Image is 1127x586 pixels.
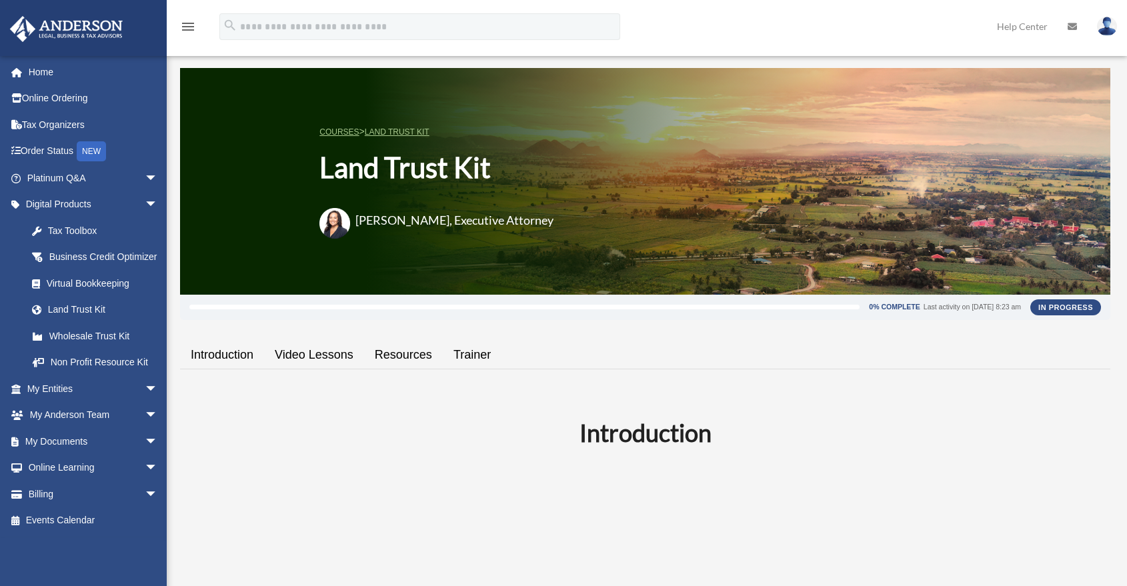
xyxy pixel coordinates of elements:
[47,249,161,265] div: Business Credit Optimizer
[9,402,178,429] a: My Anderson Teamarrow_drop_down
[1097,17,1117,36] img: User Pic
[47,275,161,292] div: Virtual Bookkeeping
[9,59,178,85] a: Home
[180,19,196,35] i: menu
[180,336,264,374] a: Introduction
[9,428,178,455] a: My Documentsarrow_drop_down
[264,336,364,374] a: Video Lessons
[47,223,161,239] div: Tax Toolbox
[145,191,171,219] span: arrow_drop_down
[180,23,196,35] a: menu
[6,16,127,42] img: Anderson Advisors Platinum Portal
[319,127,359,137] a: COURSES
[365,127,429,137] a: Land Trust Kit
[364,336,443,374] a: Resources
[9,111,178,138] a: Tax Organizers
[19,270,178,297] a: Virtual Bookkeeping
[319,123,570,140] p: >
[47,301,155,318] div: Land Trust Kit
[145,455,171,482] span: arrow_drop_down
[9,85,178,112] a: Online Ordering
[223,18,237,33] i: search
[355,212,553,229] h3: [PERSON_NAME], Executive Attorney
[1030,299,1101,315] div: In Progress
[188,416,1102,449] h2: Introduction
[145,165,171,192] span: arrow_drop_down
[19,349,178,376] a: Non Profit Resource Kit
[145,428,171,455] span: arrow_drop_down
[19,217,178,244] a: Tax Toolbox
[9,191,178,218] a: Digital Productsarrow_drop_down
[869,303,920,311] div: 0% Complete
[443,336,501,374] a: Trainer
[47,328,161,345] div: Wholesale Trust Kit
[924,303,1021,311] div: Last activity on [DATE] 8:23 am
[9,507,178,534] a: Events Calendar
[47,354,161,371] div: Non Profit Resource Kit
[19,244,178,271] a: Business Credit Optimizer
[9,481,178,507] a: Billingarrow_drop_down
[319,148,570,187] h1: Land Trust Kit
[145,481,171,508] span: arrow_drop_down
[77,141,106,161] div: NEW
[319,208,350,239] img: Amanda-Wylanda.png
[145,402,171,429] span: arrow_drop_down
[9,165,178,191] a: Platinum Q&Aarrow_drop_down
[19,297,171,323] a: Land Trust Kit
[9,138,178,165] a: Order StatusNEW
[9,375,178,402] a: My Entitiesarrow_drop_down
[9,455,178,481] a: Online Learningarrow_drop_down
[145,375,171,403] span: arrow_drop_down
[19,323,178,349] a: Wholesale Trust Kit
